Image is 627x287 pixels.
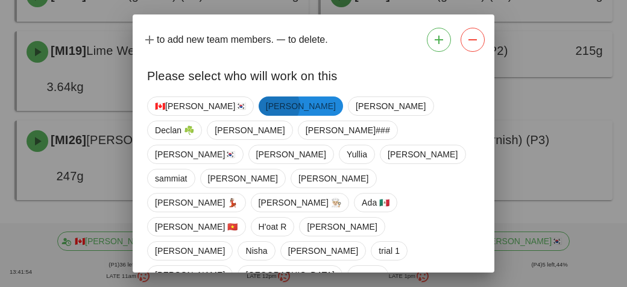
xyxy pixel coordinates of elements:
[306,121,390,139] span: [PERSON_NAME]###
[256,145,326,163] span: [PERSON_NAME]
[133,57,494,92] div: Please select who will work on this
[259,194,342,212] span: [PERSON_NAME] 👨🏼‍🍳
[288,242,358,260] span: [PERSON_NAME]
[208,169,278,188] span: [PERSON_NAME]
[155,97,246,115] span: 🇨🇦[PERSON_NAME]🇰🇷
[155,121,194,139] span: Declan ☘️
[388,145,458,163] span: [PERSON_NAME]
[298,169,368,188] span: [PERSON_NAME]
[379,242,400,260] span: trial 1
[215,121,285,139] span: [PERSON_NAME]
[155,169,187,188] span: sammiat
[355,266,381,284] span: suman
[347,145,367,163] span: Yullia
[155,266,225,284] span: [PERSON_NAME]
[245,266,334,284] span: [GEOGRAPHIC_DATA]
[155,218,238,236] span: [PERSON_NAME] 🇻🇳
[259,218,287,236] span: H'oat R
[307,218,377,236] span: [PERSON_NAME]
[155,145,236,163] span: [PERSON_NAME]🇰🇷
[266,96,336,116] span: [PERSON_NAME]
[133,23,494,57] div: to add new team members. to delete.
[356,97,426,115] span: [PERSON_NAME]
[155,194,238,212] span: [PERSON_NAME] 💃🏽
[245,242,267,260] span: Nisha
[155,242,225,260] span: [PERSON_NAME]
[362,194,389,212] span: Ada 🇲🇽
